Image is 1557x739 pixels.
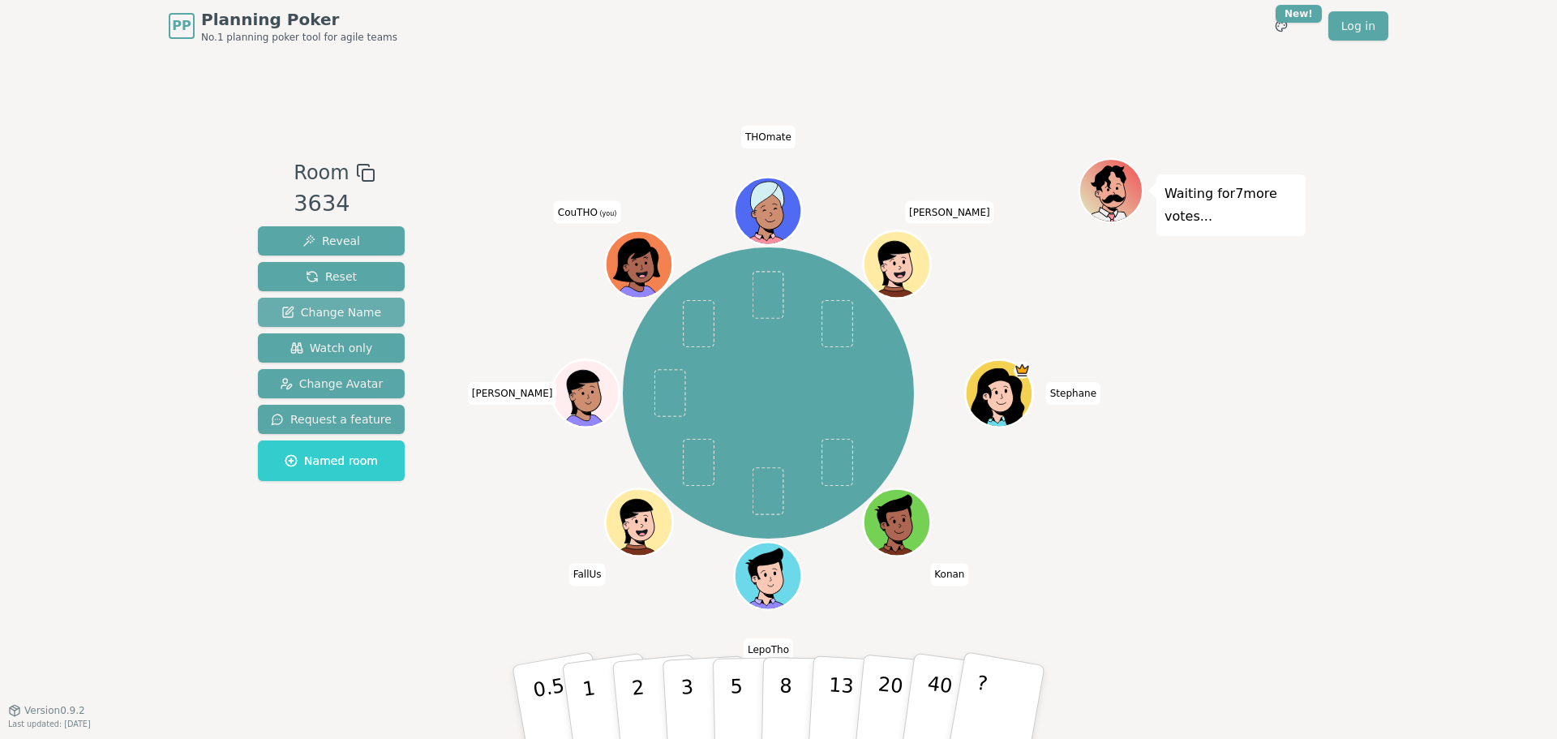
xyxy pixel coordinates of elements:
a: Log in [1328,11,1388,41]
button: Change Avatar [258,369,405,398]
p: Waiting for 7 more votes... [1165,183,1297,228]
span: PP [172,16,191,36]
button: Version0.9.2 [8,704,85,717]
button: Request a feature [258,405,405,434]
button: Named room [258,440,405,481]
span: Version 0.9.2 [24,704,85,717]
button: New! [1267,11,1296,41]
span: Click to change your name [741,126,796,148]
span: Room [294,158,349,187]
span: Click to change your name [569,563,606,586]
div: 3634 [294,187,375,221]
span: Change Avatar [280,376,384,392]
button: Change Name [258,298,405,327]
span: Click to change your name [1046,382,1100,405]
button: Watch only [258,333,405,363]
button: Reveal [258,226,405,256]
span: Last updated: [DATE] [8,720,91,728]
span: Click to change your name [468,382,557,405]
span: Click to change your name [554,201,621,224]
a: PPPlanning PokerNo.1 planning poker tool for agile teams [169,8,397,44]
span: Planning Poker [201,8,397,31]
span: Named room [285,453,378,469]
span: Change Name [281,304,381,320]
button: Reset [258,262,405,291]
span: No.1 planning poker tool for agile teams [201,31,397,44]
div: New! [1276,5,1322,23]
span: Stephane is the host [1014,362,1032,379]
button: Click to change your avatar [607,233,671,296]
span: (you) [598,210,617,217]
span: Request a feature [271,411,392,428]
span: Click to change your name [744,638,793,661]
span: Watch only [290,340,373,356]
span: Reset [306,269,357,285]
span: Reveal [302,233,360,249]
span: Click to change your name [905,201,994,224]
span: Click to change your name [930,563,968,586]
